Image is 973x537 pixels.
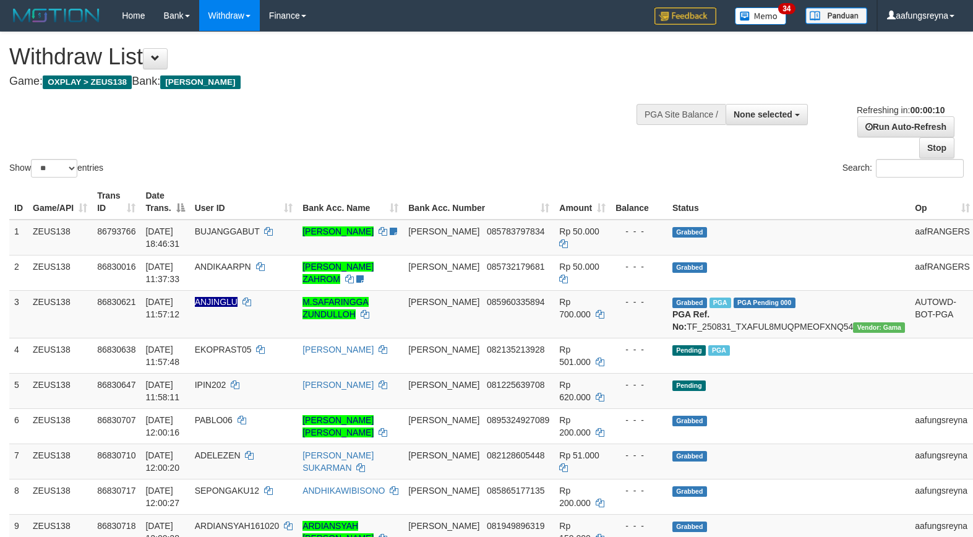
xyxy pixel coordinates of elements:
td: 2 [9,255,28,290]
span: [DATE] 12:00:27 [145,486,179,508]
span: Copy 082135213928 to clipboard [487,345,544,354]
a: ANDHIKAWIBISONO [302,486,385,496]
span: Pending [672,380,706,391]
div: - - - [615,414,662,426]
span: 86830710 [97,450,135,460]
td: 1 [9,220,28,256]
a: [PERSON_NAME] [302,380,374,390]
td: ZEUS138 [28,255,92,290]
span: Nama rekening ada tanda titik/strip, harap diedit [195,297,238,307]
span: 86830638 [97,345,135,354]
span: Copy 085960335894 to clipboard [487,297,544,307]
img: panduan.png [805,7,867,24]
h1: Withdraw List [9,45,637,69]
div: - - - [615,379,662,391]
td: 4 [9,338,28,373]
a: M.SAFARINGGA ZUNDULLOH [302,297,369,319]
span: 86830647 [97,380,135,390]
span: 86830718 [97,521,135,531]
span: Grabbed [672,451,707,462]
span: 86830707 [97,415,135,425]
span: [PERSON_NAME] [408,450,479,460]
a: [PERSON_NAME] [302,345,374,354]
div: - - - [615,484,662,497]
span: Refreshing in: [857,105,945,115]
span: Grabbed [672,298,707,308]
span: Pending [672,345,706,356]
a: [PERSON_NAME] [302,226,374,236]
span: Copy 085732179681 to clipboard [487,262,544,272]
th: User ID: activate to sort column ascending [190,184,298,220]
a: Run Auto-Refresh [857,116,954,137]
span: Copy 082128605448 to clipboard [487,450,544,460]
span: [DATE] 12:00:20 [145,450,179,473]
span: Rp 501.000 [559,345,591,367]
span: [PERSON_NAME] [160,75,240,89]
span: [PERSON_NAME] [408,297,479,307]
span: Copy 085783797834 to clipboard [487,226,544,236]
span: 86793766 [97,226,135,236]
div: - - - [615,520,662,532]
b: PGA Ref. No: [672,309,709,332]
td: 6 [9,408,28,444]
td: 5 [9,373,28,408]
span: 34 [778,3,795,14]
span: 86830016 [97,262,135,272]
span: [PERSON_NAME] [408,345,479,354]
span: 86830717 [97,486,135,496]
th: Trans ID: activate to sort column ascending [92,184,140,220]
span: Grabbed [672,227,707,238]
a: Stop [919,137,954,158]
span: Marked by aafRornrotha [708,345,730,356]
span: Rp 200.000 [559,415,591,437]
label: Search: [842,159,964,178]
span: BUJANGGABUT [195,226,260,236]
button: None selected [726,104,808,125]
th: Balance [611,184,667,220]
span: Rp 51.000 [559,450,599,460]
span: [DATE] 12:00:16 [145,415,179,437]
span: [PERSON_NAME] [408,486,479,496]
td: ZEUS138 [28,408,92,444]
div: - - - [615,260,662,273]
span: Copy 081225639708 to clipboard [487,380,544,390]
span: Rp 50.000 [559,262,599,272]
span: PGA Pending [734,298,795,308]
span: OXPLAY > ZEUS138 [43,75,132,89]
td: ZEUS138 [28,220,92,256]
span: Grabbed [672,486,707,497]
span: [DATE] 11:57:48 [145,345,179,367]
td: 7 [9,444,28,479]
div: - - - [615,449,662,462]
th: Game/API: activate to sort column ascending [28,184,92,220]
span: ANDIKAARPN [195,262,251,272]
span: 86830621 [97,297,135,307]
span: Rp 200.000 [559,486,591,508]
span: [PERSON_NAME] [408,380,479,390]
span: Rp 620.000 [559,380,591,402]
span: ADELEZEN [195,450,241,460]
span: IPIN202 [195,380,226,390]
h4: Game: Bank: [9,75,637,88]
span: Marked by aafkaynarin [709,298,731,308]
span: Grabbed [672,522,707,532]
span: Copy 085865177135 to clipboard [487,486,544,496]
img: MOTION_logo.png [9,6,103,25]
span: Grabbed [672,262,707,273]
td: ZEUS138 [28,290,92,338]
span: [PERSON_NAME] [408,226,479,236]
div: - - - [615,343,662,356]
span: Copy 0895324927089 to clipboard [487,415,549,425]
a: [PERSON_NAME] ZAHROM [302,262,374,284]
span: SEPONGAKU12 [195,486,259,496]
span: [DATE] 11:37:33 [145,262,179,284]
th: Bank Acc. Number: activate to sort column ascending [403,184,554,220]
td: ZEUS138 [28,444,92,479]
span: PABLO06 [195,415,233,425]
select: Showentries [31,159,77,178]
th: Bank Acc. Name: activate to sort column ascending [298,184,403,220]
span: Grabbed [672,416,707,426]
td: ZEUS138 [28,479,92,514]
span: ARDIANSYAH161020 [195,521,280,531]
span: None selected [734,110,792,119]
